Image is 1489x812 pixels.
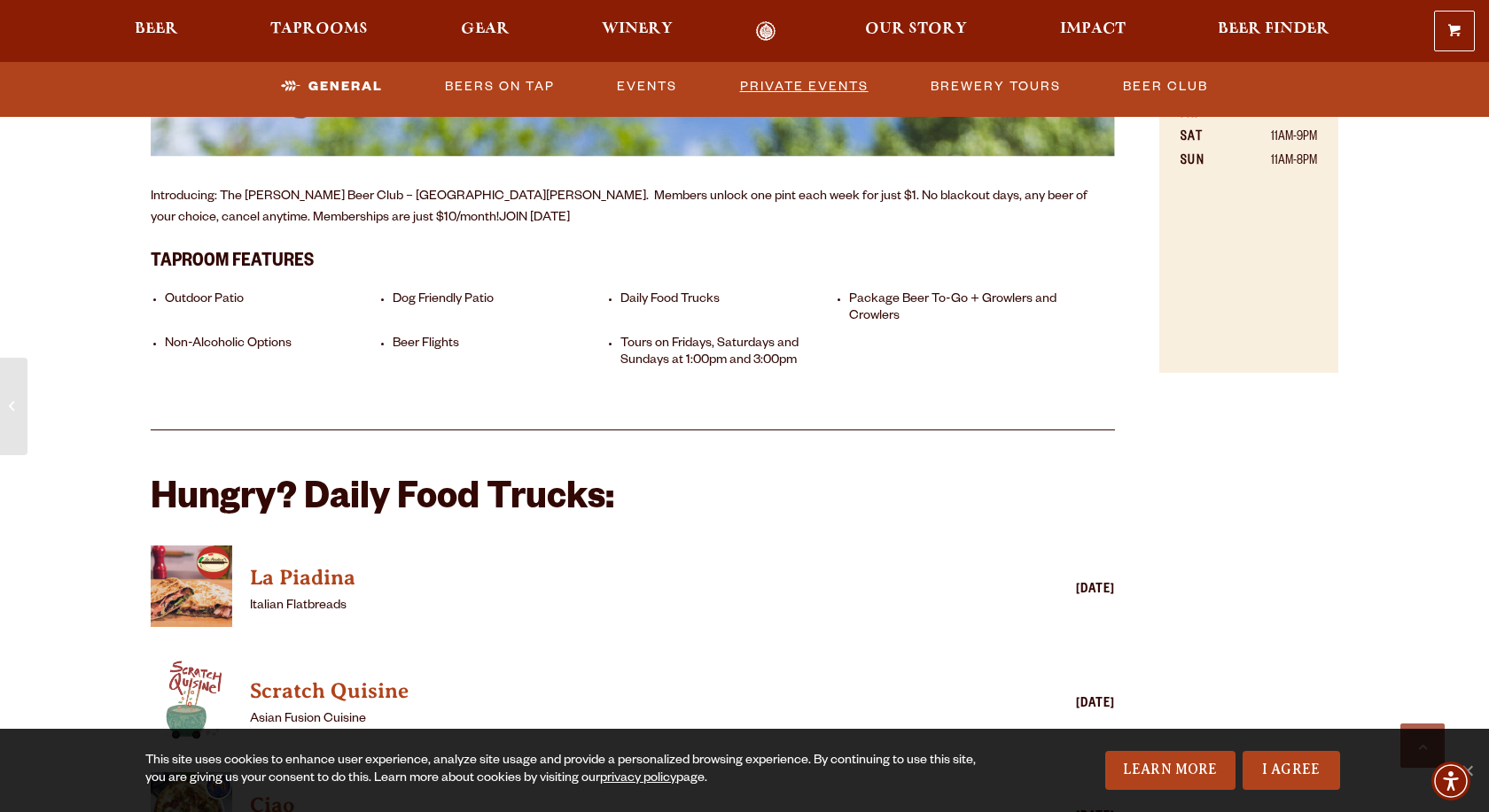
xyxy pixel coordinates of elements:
li: Daily Food Trucks [620,292,839,326]
a: General [274,66,390,107]
a: Odell Home [732,21,799,42]
li: Dog Friendly Patio [393,292,612,326]
a: Taprooms [259,21,379,42]
a: I Agree [1243,751,1340,790]
h2: Hungry? Daily Food Trucks: [151,480,1115,522]
a: Our Story [854,21,978,42]
li: Tours on Fridays, Saturdays and Sundays at 1:00pm and 3:00pm [620,336,839,370]
li: Non-Alcoholic Options [165,336,384,370]
p: Italian Flatbreads [250,596,964,617]
li: Beer Flights [393,336,612,370]
a: Scroll to top [1400,723,1445,768]
a: Beer [123,21,190,42]
img: thumbnail food truck [151,659,232,740]
a: JOIN [DATE] [499,212,570,226]
span: Beer [135,22,178,36]
a: Winery [590,21,684,42]
span: Beer Finder [1218,22,1329,36]
span: Gear [461,22,510,36]
a: View Scratch Quisine details (opens in a new window) [151,659,232,750]
a: Learn More [1105,751,1236,790]
img: thumbnail food truck [151,545,232,627]
a: Events [610,66,684,107]
a: View Scratch Quisine details (opens in a new window) [250,674,964,709]
td: 11AM-9PM [1229,127,1317,150]
a: View La Piadina details (opens in a new window) [151,545,232,637]
h4: La Piadina [250,564,964,592]
div: Accessibility Menu [1431,762,1470,800]
span: Our Story [865,22,967,36]
div: [DATE] [973,694,1115,715]
li: Package Beer To-Go + Growlers and Crowlers [849,292,1068,326]
a: View La Piadina details (opens in a new window) [250,561,964,596]
span: Taprooms [270,22,368,36]
span: Impact [1060,22,1126,36]
p: Asian Fusion Cuisine [250,709,964,731]
a: privacy policy [600,772,676,786]
th: SAT [1181,127,1229,150]
td: 11AM-8PM [1229,151,1317,174]
a: Private Events [733,66,876,107]
a: Brewery Tours [924,66,1068,107]
div: [DATE] [973,580,1115,601]
a: Beer Club [1116,66,1215,107]
a: Gear [449,21,521,42]
p: Introducing: The [PERSON_NAME] Beer Club – [GEOGRAPHIC_DATA][PERSON_NAME]. Members unlock one pin... [151,187,1115,229]
h3: Taproom Features [151,241,1115,278]
th: SUN [1181,151,1229,174]
h4: Scratch Quisine [250,677,964,706]
li: Outdoor Patio [165,292,384,326]
span: Winery [602,22,673,36]
a: Beers on Tap [438,66,562,107]
a: Impact [1049,21,1137,42]
a: Beer Finder [1206,21,1341,42]
div: This site uses cookies to enhance user experience, analyze site usage and provide a personalized ... [145,753,986,788]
